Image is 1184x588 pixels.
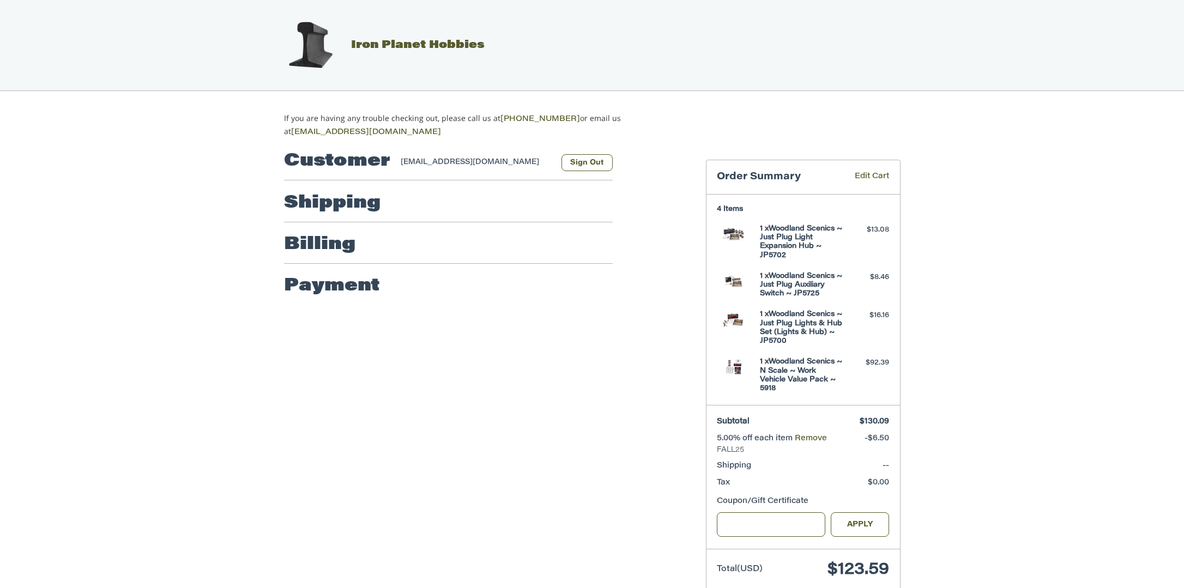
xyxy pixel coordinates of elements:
[500,116,580,123] a: [PHONE_NUMBER]
[827,562,889,578] span: $123.59
[865,435,889,442] span: -$6.50
[284,275,380,297] h2: Payment
[795,435,827,442] a: Remove
[839,171,889,184] a: Edit Cart
[284,192,380,214] h2: Shipping
[846,225,889,235] div: $13.08
[284,112,655,138] p: If you are having any trouble checking out, please call us at or email us at
[717,445,889,456] span: FALL25
[717,171,839,184] h3: Order Summary
[760,272,843,299] h4: 1 x Woodland Scenics ~ Just Plug Auxiliary Switch ~ JP5725
[284,234,355,256] h2: Billing
[760,357,843,393] h4: 1 x Woodland Scenics ~ N Scale ~ Work Vehicle Value Pack ~ 5918
[717,512,825,537] input: Gift Certificate or Coupon Code
[717,462,751,470] span: Shipping
[561,154,613,171] button: Sign Out
[291,129,441,136] a: [EMAIL_ADDRESS][DOMAIN_NAME]
[868,479,889,487] span: $0.00
[860,418,889,426] span: $130.09
[717,418,750,426] span: Subtotal
[284,150,390,172] h2: Customer
[717,479,730,487] span: Tax
[846,357,889,368] div: $92.39
[717,496,889,507] div: Coupon/Gift Certificate
[351,40,485,51] span: Iron Planet Hobbies
[717,205,889,214] h3: 4 Items
[760,225,843,260] h4: 1 x Woodland Scenics ~ Just Plug Light Expansion Hub ~ JP5702
[846,310,889,321] div: $16.16
[831,512,890,537] button: Apply
[760,310,843,345] h4: 1 x Woodland Scenics ~ Just Plug Lights & Hub Set (Lights & Hub) ~ JP5700
[846,272,889,283] div: $8.46
[883,462,889,470] span: --
[717,565,763,573] span: Total (USD)
[283,18,337,72] img: Iron Planet Hobbies
[401,157,551,171] div: [EMAIL_ADDRESS][DOMAIN_NAME]
[717,435,795,442] span: 5.00% off each item
[272,40,485,51] a: Iron Planet Hobbies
